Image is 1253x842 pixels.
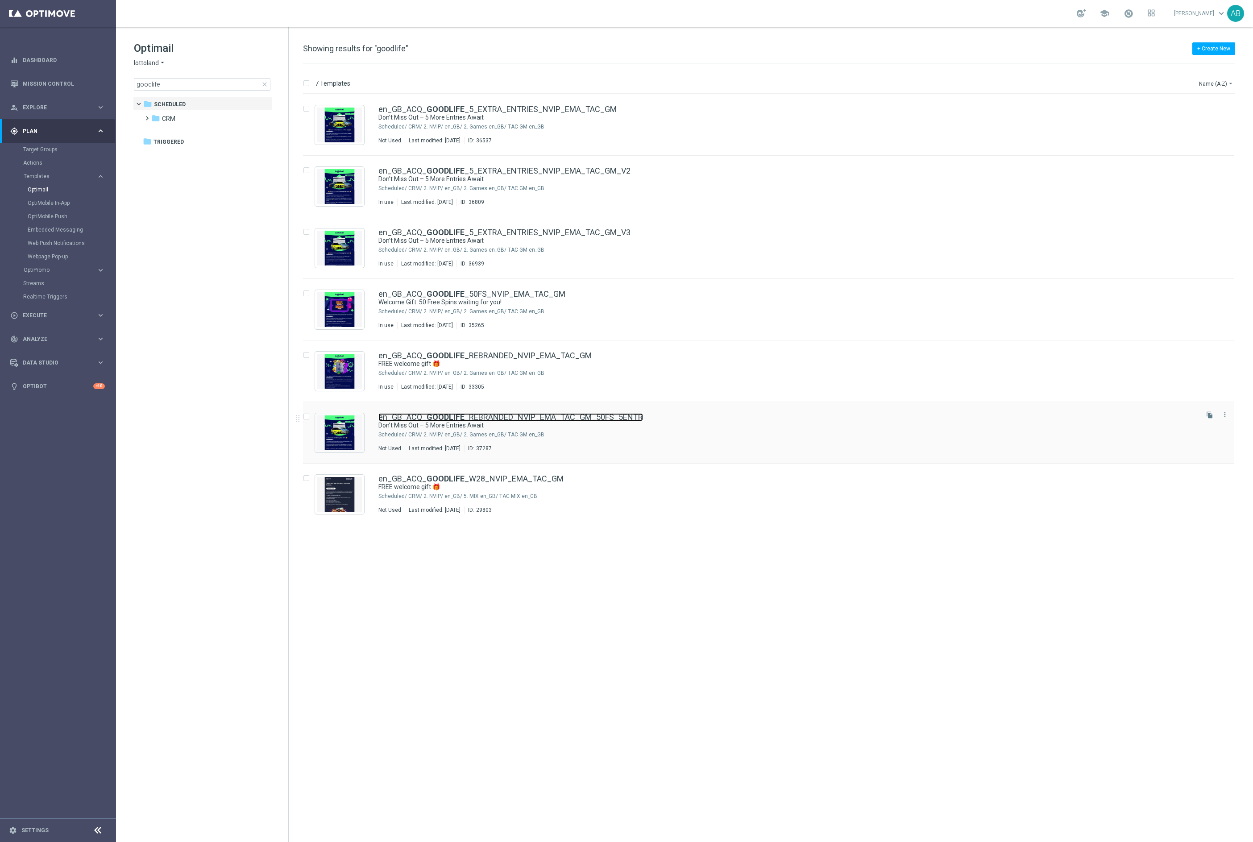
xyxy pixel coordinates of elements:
[24,174,87,179] span: Templates
[476,137,492,144] div: 36537
[23,173,105,180] button: Templates keyboard_arrow_right
[1216,8,1226,18] span: keyboard_arrow_down
[10,104,96,112] div: Explore
[378,445,401,452] div: Not Used
[23,143,115,156] div: Target Groups
[23,48,105,72] a: Dashboard
[10,311,18,319] i: play_circle_outline
[10,336,105,343] button: track_changes Analyze keyboard_arrow_right
[21,828,49,833] a: Settings
[23,374,93,398] a: Optibot
[24,174,96,179] div: Templates
[378,105,617,113] a: en_GB_ACQ_GOODLIFE_5_EXTRA_ENTRIES_NVIP_EMA_TAC_GM
[317,231,362,265] img: 36939.jpeg
[476,506,492,514] div: 29803
[398,322,456,329] div: Last modified: [DATE]
[23,313,96,318] span: Execute
[378,298,1197,307] div: Welcome Gift: 50 Free Spins waiting for you!
[456,383,484,390] div: ID:
[23,266,105,274] button: OptiPromo keyboard_arrow_right
[28,226,93,233] a: Embedded Messaging
[464,506,492,514] div: ID:
[96,103,105,112] i: keyboard_arrow_right
[28,213,93,220] a: OptiMobile Push
[96,358,105,367] i: keyboard_arrow_right
[405,445,464,452] div: Last modified: [DATE]
[378,369,407,377] div: Scheduled/
[456,322,484,329] div: ID:
[1099,8,1109,18] span: school
[10,383,105,390] button: lightbulb Optibot +10
[469,322,484,329] div: 35265
[398,383,456,390] div: Last modified: [DATE]
[317,477,362,512] img: 29803.jpeg
[28,250,115,263] div: Webpage Pop-up
[405,506,464,514] div: Last modified: [DATE]
[134,41,270,55] h1: Optimail
[315,79,350,87] p: 7 Templates
[10,312,105,319] button: play_circle_outline Execute keyboard_arrow_right
[427,166,465,175] b: GOODLIFE
[93,383,105,389] div: +10
[23,360,96,365] span: Data Studio
[28,236,115,250] div: Web Push Notifications
[1206,411,1213,419] i: file_copy
[28,183,115,196] div: Optimail
[378,246,407,253] div: Scheduled/
[378,290,565,298] a: en_GB_ACQ_GOODLIFE_50FS_NVIP_EMA_TAC_GM
[294,402,1251,464] div: Press SPACE to select this row.
[10,104,18,112] i: person_search
[378,298,1176,307] a: Welcome Gift: 50 Free Spins waiting for you!
[378,475,564,483] a: en_GB_ACQ_GOODLIFE_W28_NVIP_EMA_TAC_GM
[10,335,18,343] i: track_changes
[378,493,407,500] div: Scheduled/
[408,493,1197,500] div: Scheduled/CRM/2. NVIP/en_GB/5. MIX en_GB/TAC MIX en_GB
[10,72,105,95] div: Mission Control
[23,277,115,290] div: Streams
[10,359,96,367] div: Data Studio
[427,228,465,237] b: GOODLIFE
[28,223,115,236] div: Embedded Messaging
[134,78,270,91] input: Search Template
[143,137,152,146] i: folder
[378,185,407,192] div: Scheduled/
[10,311,96,319] div: Execute
[10,359,105,366] button: Data Studio keyboard_arrow_right
[10,48,105,72] div: Dashboard
[378,322,394,329] div: In use
[378,137,401,144] div: Not Used
[10,57,105,64] button: equalizer Dashboard
[294,156,1251,217] div: Press SPACE to select this row.
[408,369,1197,377] div: Scheduled/CRM/2. NVIP/en_GB/2. Games en_GB/TAC GM en_GB
[10,127,18,135] i: gps_fixed
[23,170,115,263] div: Templates
[1221,411,1228,418] i: more_vert
[469,199,484,206] div: 36809
[23,293,93,300] a: Realtime Triggers
[10,382,18,390] i: lightbulb
[23,336,96,342] span: Analyze
[408,431,1197,438] div: Scheduled/CRM/2. NVIP/en_GB/2. Games en_GB/TAC GM en_GB
[378,113,1176,122] a: Don’t Miss Out – 5 More Entries Await
[408,185,1197,192] div: Scheduled/CRM/2. NVIP/en_GB/2. Games en_GB/TAC GM en_GB
[10,104,105,111] button: person_search Explore keyboard_arrow_right
[96,311,105,319] i: keyboard_arrow_right
[456,199,484,206] div: ID:
[23,159,93,166] a: Actions
[378,352,592,360] a: en_GB_ACQ_GOODLIFE_REBRANDED_NVIP_EMA_TAC_GM
[23,72,105,95] a: Mission Control
[378,236,1197,245] div: Don’t Miss Out – 5 More Entries Await
[456,260,484,267] div: ID:
[378,123,407,130] div: Scheduled/
[28,196,115,210] div: OptiMobile In-App
[23,263,115,277] div: OptiPromo
[1227,80,1234,87] i: arrow_drop_down
[154,100,186,108] span: Scheduled
[159,59,166,67] i: arrow_drop_down
[1204,409,1216,421] button: file_copy
[378,431,407,438] div: Scheduled/
[10,80,105,87] button: Mission Control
